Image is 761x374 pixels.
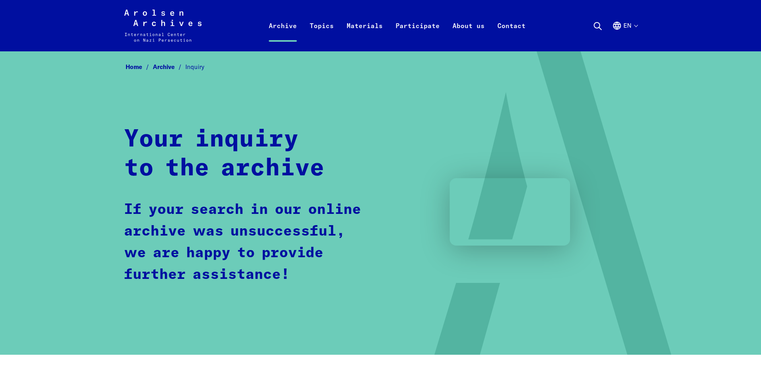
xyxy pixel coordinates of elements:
p: If your search in our online archive was unsuccessful, we are happy to provide further assistance! [124,199,367,286]
a: Contact [491,19,532,51]
a: Participate [389,19,446,51]
a: Topics [303,19,340,51]
nav: Primary [262,10,532,42]
a: Archive [262,19,303,51]
strong: Your inquiry to the archive [124,128,325,181]
a: About us [446,19,491,51]
a: Materials [340,19,389,51]
button: English, language selection [612,21,637,50]
a: Home [126,63,153,71]
a: Archive [153,63,185,71]
nav: Breadcrumb [124,61,637,73]
span: Inquiry [185,63,204,71]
